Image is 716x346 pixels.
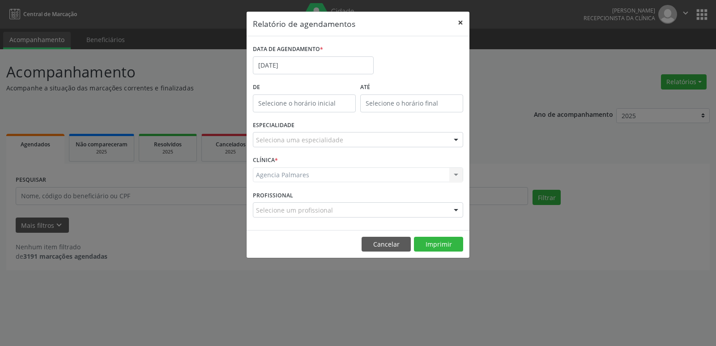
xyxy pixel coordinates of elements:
[360,94,463,112] input: Selecione o horário final
[414,237,463,252] button: Imprimir
[253,119,294,132] label: ESPECIALIDADE
[360,81,463,94] label: ATÉ
[253,43,323,56] label: DATA DE AGENDAMENTO
[253,188,293,202] label: PROFISSIONAL
[253,94,356,112] input: Selecione o horário inicial
[253,18,355,30] h5: Relatório de agendamentos
[256,135,343,145] span: Seleciona uma especialidade
[253,154,278,167] label: CLÍNICA
[253,81,356,94] label: De
[253,56,374,74] input: Selecione uma data ou intervalo
[256,205,333,215] span: Selecione um profissional
[362,237,411,252] button: Cancelar
[452,12,469,34] button: Close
